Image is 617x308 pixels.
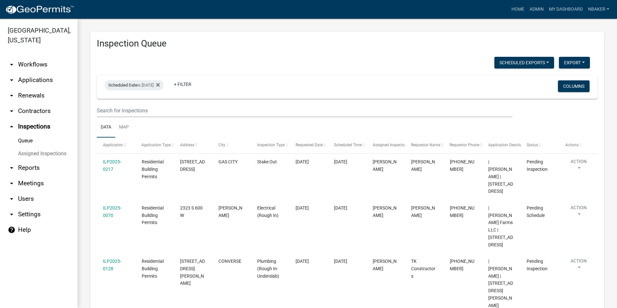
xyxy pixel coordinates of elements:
a: + Filter [169,78,197,90]
i: arrow_drop_down [8,180,15,187]
span: 2323 S 600 W [180,205,203,218]
span: Address [180,143,194,147]
datatable-header-cell: Address [174,138,212,153]
a: My Dashboard [546,3,585,15]
span: Status [527,143,538,147]
div: [DATE] [334,204,360,212]
span: 765-618-7698 [450,159,474,172]
div: [DATE] [334,158,360,166]
span: Application [103,143,123,147]
span: 5387 E FARMINGTON RD [180,159,205,172]
a: Map [115,117,133,138]
datatable-header-cell: Actions [559,138,598,153]
i: arrow_drop_down [8,210,15,218]
datatable-header-cell: Requestor Phone [443,138,482,153]
span: 08/19/2025 [296,205,309,210]
a: ILP2025-0128 [103,259,121,271]
span: Electrical (Rough In) [257,205,278,218]
span: Plumbing (Rough In-Underslab) [257,259,279,279]
datatable-header-cell: Requested Date [289,138,328,153]
span: | Leming, Mark | 8016 W MIER RD / 27 RD [488,259,513,308]
datatable-header-cell: Requestor Name [405,138,443,153]
span: Randy Berryhill [373,259,397,271]
span: Scheduled Date [108,83,137,87]
datatable-header-cell: Application Description [482,138,521,153]
datatable-header-cell: Assigned Inspector [367,138,405,153]
h3: Inspection Queue [97,38,598,49]
span: Russell Anderson [411,159,435,172]
button: Action [565,204,592,221]
span: Actions [565,143,579,147]
span: Pending Inspection [527,259,548,271]
i: arrow_drop_down [8,92,15,99]
span: Residential Building Permits [142,259,164,279]
datatable-header-cell: City [212,138,251,153]
span: Application Type [142,143,171,147]
button: Action [565,158,592,174]
span: Scheduled Time [334,143,362,147]
button: Export [559,57,590,68]
span: Randy Berryhill [373,205,397,218]
div: is [DATE] [105,80,164,90]
span: Pending Inspection [527,159,548,172]
span: Pending Schedule [527,205,545,218]
datatable-header-cell: Inspection Type [251,138,289,153]
i: arrow_drop_down [8,107,15,115]
a: ILP2025-0217 [103,159,121,172]
i: help [8,226,15,234]
datatable-header-cell: Status [521,138,559,153]
a: nbaker [585,3,612,15]
a: Data [97,117,115,138]
span: 8016 W MIER RD / 27 RD [180,259,205,286]
span: Stake Out [257,159,277,164]
input: Search for inspections [97,104,512,117]
span: GAS CITY [218,159,238,164]
a: Home [509,3,527,15]
datatable-header-cell: Application Type [135,138,174,153]
span: City [218,143,225,147]
button: Scheduled Exports [494,57,554,68]
span: Requestor Name [411,143,440,147]
button: Action [565,258,592,274]
datatable-header-cell: Scheduled Time [328,138,366,153]
i: arrow_drop_down [8,164,15,172]
span: | Harper, Stephanie | 5387 E FARMINGTON RD [488,159,513,194]
span: | JAS Berry Farms LLC | 2323 S 600 W [488,205,513,247]
span: TK Constructors [411,259,435,279]
button: Columns [558,80,590,92]
i: arrow_drop_up [8,123,15,130]
datatable-header-cell: Application [97,138,135,153]
div: [DATE] [334,258,360,265]
span: 08/19/2025 [296,259,309,264]
span: 08/19/2025 [296,159,309,164]
span: Residential Building Permits [142,205,164,225]
span: Inspection Type [257,143,285,147]
span: Assigned Inspector [373,143,406,147]
span: Randy Berryhill [373,159,397,172]
span: CONVERSE [218,259,241,264]
i: arrow_drop_down [8,76,15,84]
span: MARION [218,205,242,218]
span: 765-860-8729 [450,205,474,218]
span: 765-759-7500 [450,259,474,271]
span: Application Description [488,143,529,147]
i: arrow_drop_down [8,195,15,203]
span: Requestor Phone [450,143,480,147]
span: Residential Building Permits [142,159,164,179]
span: Requested Date [296,143,323,147]
i: arrow_drop_down [8,61,15,68]
a: ILP2025-0070 [103,205,121,218]
span: Austin Graber [411,205,435,218]
a: Admin [527,3,546,15]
